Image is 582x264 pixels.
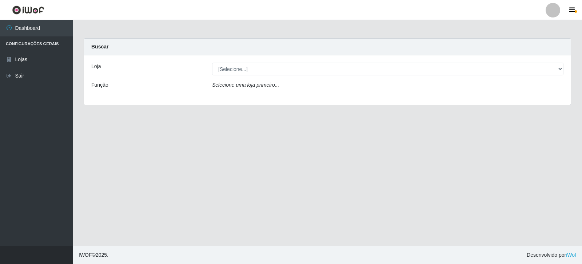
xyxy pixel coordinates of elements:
[527,251,576,259] span: Desenvolvido por
[79,251,108,259] span: © 2025 .
[91,81,108,89] label: Função
[91,63,101,70] label: Loja
[91,44,108,50] strong: Buscar
[212,82,279,88] i: Selecione uma loja primeiro...
[79,252,92,258] span: IWOF
[566,252,576,258] a: iWof
[12,5,44,15] img: CoreUI Logo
